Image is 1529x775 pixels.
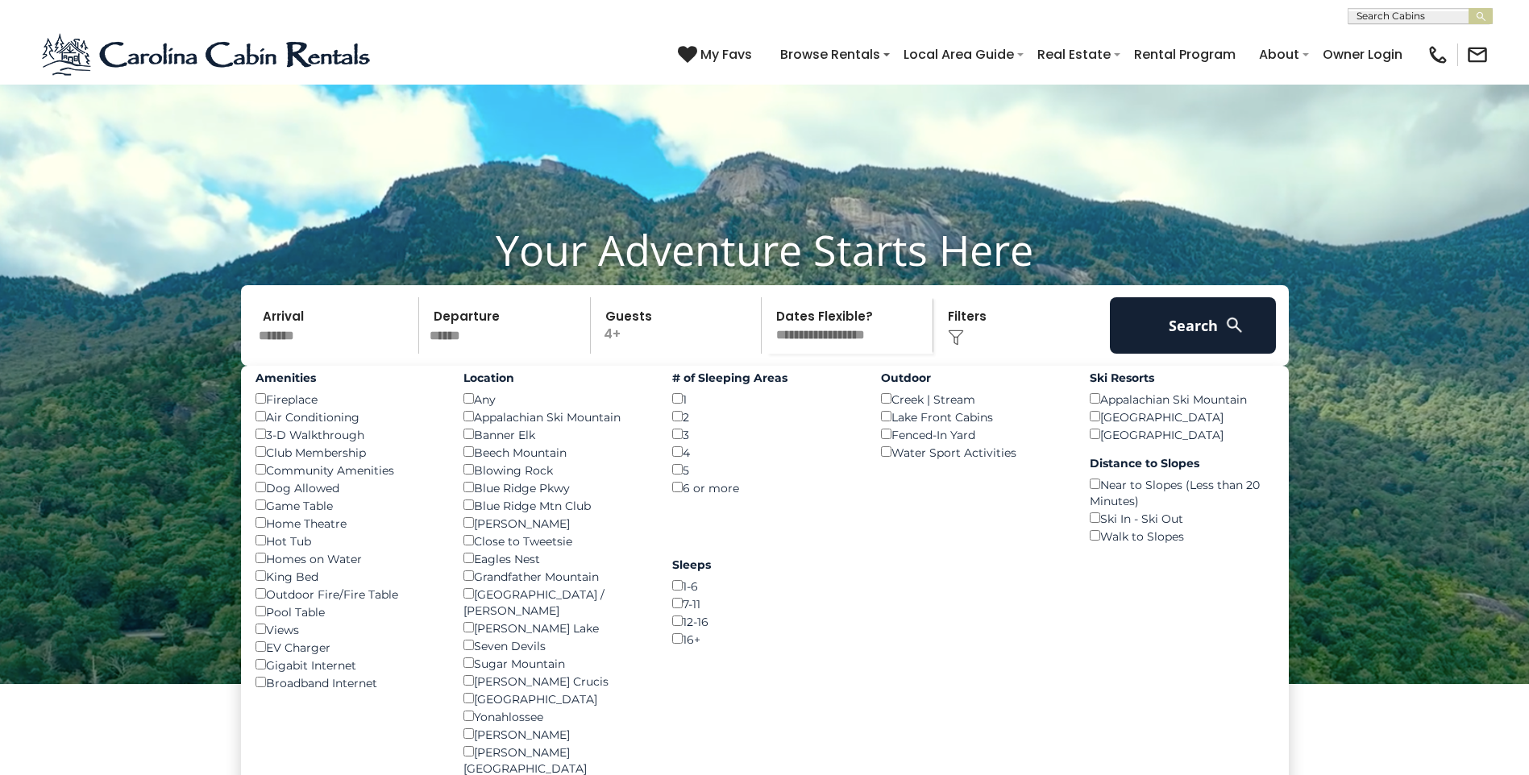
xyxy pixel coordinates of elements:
label: Outdoor [881,370,1066,386]
a: Rental Program [1126,40,1244,68]
div: Fireplace [256,390,440,408]
div: 5 [672,461,857,479]
a: Browse Rentals [772,40,888,68]
label: Location [463,370,648,386]
img: search-regular-white.png [1224,315,1244,335]
a: About [1251,40,1307,68]
div: [PERSON_NAME] Lake [463,619,648,636]
div: 12-16 [672,612,857,630]
div: Beech Mountain [463,443,648,461]
div: 3-D Walkthrough [256,425,440,443]
div: [PERSON_NAME] [463,514,648,532]
div: EV Charger [256,638,440,656]
div: Eagles Nest [463,549,648,567]
div: Pool Table [256,603,440,620]
div: Gigabit Internet [256,656,440,673]
div: Grandfather Mountain [463,567,648,585]
img: mail-regular-black.png [1466,44,1489,66]
img: filter--v1.png [948,329,964,346]
div: 4 [672,443,857,461]
div: Dog Allowed [256,479,440,496]
div: Close to Tweetsie [463,532,648,549]
div: Club Membership [256,443,440,461]
div: Walk to Slopes [1090,527,1274,545]
div: Appalachian Ski Mountain [1090,390,1274,408]
a: Owner Login [1315,40,1411,68]
div: Blue Ridge Pkwy [463,479,648,496]
span: My Favs [700,44,752,64]
img: phone-regular-black.png [1427,44,1449,66]
h1: Your Adventure Starts Here [12,225,1517,275]
div: Fenced-In Yard [881,425,1066,443]
div: Blowing Rock [463,461,648,479]
label: # of Sleeping Areas [672,370,857,386]
a: Real Estate [1029,40,1119,68]
div: King Bed [256,567,440,585]
div: Lake Front Cabins [881,408,1066,425]
a: Local Area Guide [895,40,1022,68]
div: Seven Devils [463,636,648,654]
div: [PERSON_NAME] Crucis [463,672,648,690]
div: 3 [672,425,857,443]
div: Banner Elk [463,425,648,443]
div: Community Amenities [256,461,440,479]
div: Broadband Internet [256,673,440,691]
div: Sugar Mountain [463,654,648,672]
label: Distance to Slopes [1090,455,1274,471]
div: Hot Tub [256,532,440,549]
div: Blue Ridge Mtn Club [463,496,648,514]
p: 4+ [596,297,762,354]
div: Outdoor Fire/Fire Table [256,585,440,603]
div: [GEOGRAPHIC_DATA] [1090,408,1274,425]
div: 1-6 [672,577,857,595]
div: Yonahlossee [463,707,648,725]
button: Search [1110,297,1277,354]
a: My Favs [678,44,756,65]
div: Air Conditioning [256,408,440,425]
div: 7-11 [672,595,857,612]
label: Amenities [256,370,440,386]
div: Views [256,620,440,638]
div: Ski In - Ski Out [1090,509,1274,527]
div: Homes on Water [256,549,440,567]
div: 2 [672,408,857,425]
div: Near to Slopes (Less than 20 Minutes) [1090,475,1274,509]
div: 6 or more [672,479,857,496]
div: Creek | Stream [881,390,1066,408]
div: [GEOGRAPHIC_DATA] [1090,425,1274,443]
div: 16+ [672,630,857,648]
div: 1 [672,390,857,408]
div: [GEOGRAPHIC_DATA] / [PERSON_NAME] [463,585,648,619]
div: Appalachian Ski Mountain [463,408,648,425]
div: Water Sport Activities [881,443,1066,461]
label: Ski Resorts [1090,370,1274,386]
div: Any [463,390,648,408]
div: [PERSON_NAME] [463,725,648,743]
img: Blue-2.png [40,31,375,79]
div: Home Theatre [256,514,440,532]
label: Sleeps [672,557,857,573]
div: [GEOGRAPHIC_DATA] [463,690,648,707]
div: Game Table [256,496,440,514]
